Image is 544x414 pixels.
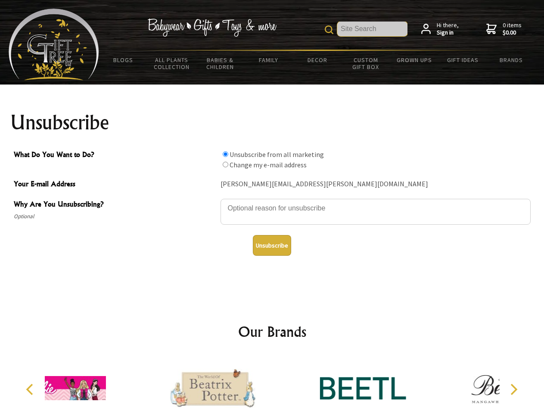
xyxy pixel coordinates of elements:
span: Optional [14,211,216,222]
textarea: Why Are You Unsubscribing? [221,199,531,225]
button: Unsubscribe [253,235,291,256]
button: Previous [22,380,40,399]
strong: Sign in [437,29,459,37]
span: Why Are You Unsubscribing? [14,199,216,211]
a: Brands [487,51,536,69]
button: Next [504,380,523,399]
a: All Plants Collection [148,51,196,76]
a: Babies & Children [196,51,245,76]
input: Site Search [337,22,407,36]
a: Grown Ups [390,51,438,69]
a: 0 items$0.00 [486,22,522,37]
img: product search [325,25,333,34]
input: What Do You Want to Do? [223,162,228,167]
span: Hi there, [437,22,459,37]
span: 0 items [503,21,522,37]
a: Hi there,Sign in [421,22,459,37]
a: Family [245,51,293,69]
input: What Do You Want to Do? [223,151,228,157]
a: Custom Gift Box [342,51,390,76]
a: Decor [293,51,342,69]
img: Babywear - Gifts - Toys & more [147,19,277,37]
span: What Do You Want to Do? [14,149,216,162]
label: Unsubscribe from all marketing [230,150,324,159]
strong: $0.00 [503,29,522,37]
div: [PERSON_NAME][EMAIL_ADDRESS][PERSON_NAME][DOMAIN_NAME] [221,178,531,191]
a: Gift Ideas [438,51,487,69]
img: Babyware - Gifts - Toys and more... [9,9,99,80]
span: Your E-mail Address [14,179,216,191]
label: Change my e-mail address [230,160,307,169]
h2: Our Brands [17,321,527,342]
h1: Unsubscribe [10,112,534,133]
a: BLOGS [99,51,148,69]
